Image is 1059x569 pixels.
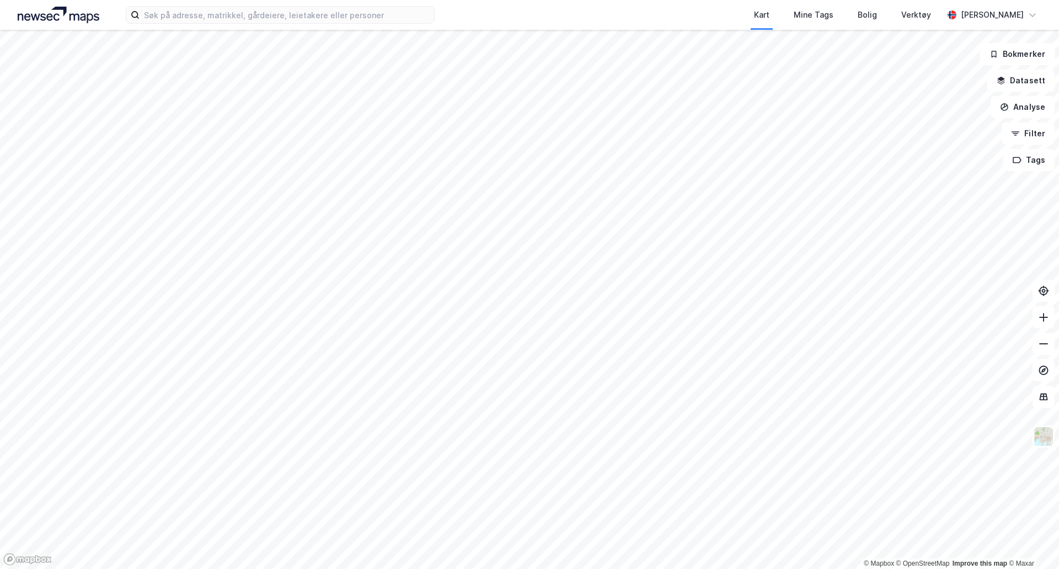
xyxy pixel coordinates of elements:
[896,560,950,567] a: OpenStreetMap
[980,43,1055,65] button: Bokmerker
[953,560,1007,567] a: Improve this map
[794,8,833,22] div: Mine Tags
[1004,516,1059,569] iframe: Chat Widget
[754,8,769,22] div: Kart
[864,560,894,567] a: Mapbox
[1033,426,1054,447] img: Z
[3,553,52,566] a: Mapbox homepage
[858,8,877,22] div: Bolig
[1002,123,1055,145] button: Filter
[991,96,1055,118] button: Analyse
[901,8,931,22] div: Verktøy
[961,8,1024,22] div: [PERSON_NAME]
[18,7,99,23] img: logo.a4113a55bc3d86da70a041830d287a7e.svg
[1004,516,1059,569] div: Kontrollprogram for chat
[1003,149,1055,171] button: Tags
[987,70,1055,92] button: Datasett
[140,7,434,23] input: Søk på adresse, matrikkel, gårdeiere, leietakere eller personer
